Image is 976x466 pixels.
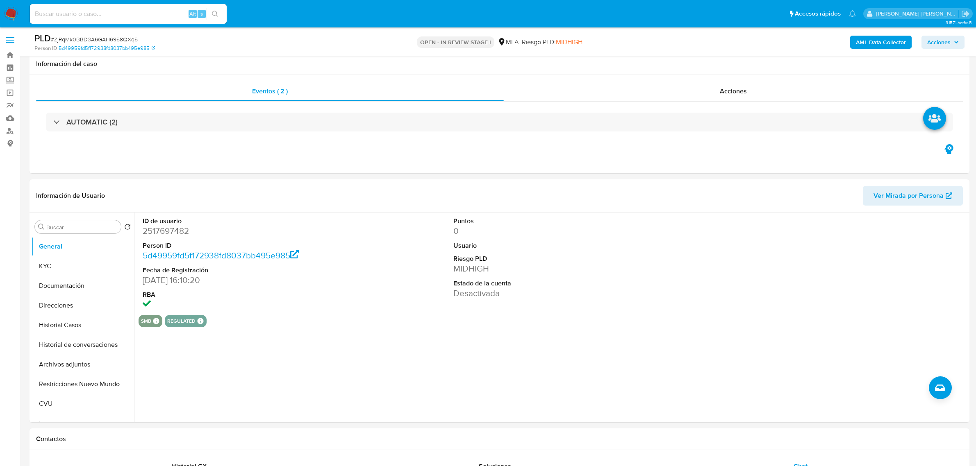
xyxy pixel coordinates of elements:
span: s [200,10,203,18]
button: Items [32,414,134,433]
span: Eventos ( 2 ) [252,86,288,96]
button: CVU [32,394,134,414]
button: Direcciones [32,296,134,315]
dt: Puntos [453,217,653,226]
button: Buscar [38,224,45,230]
a: Notificaciones [849,10,856,17]
span: Ver Mirada por Persona [874,186,944,206]
dt: Usuario [453,241,653,250]
div: MLA [498,38,519,47]
span: # ZjRqMk0BBD3A6GAH6958QXq5 [51,35,138,43]
input: Buscar [46,224,118,231]
dd: 0 [453,225,653,237]
b: AML Data Collector [856,36,906,49]
dd: Desactivada [453,287,653,299]
button: KYC [32,256,134,276]
h1: Información de Usuario [36,192,105,200]
dd: MIDHIGH [453,263,653,274]
button: General [32,237,134,256]
p: mayra.pernia@mercadolibre.com [876,10,959,18]
dt: Fecha de Registración [143,266,342,275]
a: 5d49959fd5f172938fd8037bb495e985 [143,249,299,261]
button: Acciones [921,36,965,49]
h3: AUTOMATIC (2) [66,118,118,127]
dd: 2517697482 [143,225,342,237]
button: AML Data Collector [850,36,912,49]
b: PLD [34,32,51,45]
dt: Person ID [143,241,342,250]
dd: [DATE] 16:10:20 [143,274,342,286]
p: OPEN - IN REVIEW STAGE I [417,36,494,48]
div: AUTOMATIC (2) [46,113,953,131]
button: smb [141,319,151,323]
dt: Riesgo PLD [453,254,653,263]
dt: Estado de la cuenta [453,279,653,288]
span: Riesgo PLD: [522,38,582,47]
a: Salir [961,9,970,18]
button: Ver Mirada por Persona [863,186,963,206]
button: Restricciones Nuevo Mundo [32,374,134,394]
span: Acciones [720,86,747,96]
b: Person ID [34,45,57,52]
button: regulated [167,319,196,323]
a: 5d49959fd5f172938fd8037bb495e985 [59,45,155,52]
button: Documentación [32,276,134,296]
button: search-icon [207,8,223,20]
h1: Contactos [36,435,963,443]
h1: Información del caso [36,60,963,68]
button: Historial Casos [32,315,134,335]
input: Buscar usuario o caso... [30,9,227,19]
dt: ID de usuario [143,217,342,226]
button: Volver al orden por defecto [124,224,131,233]
button: Historial de conversaciones [32,335,134,355]
dt: RBA [143,290,342,299]
button: Archivos adjuntos [32,355,134,374]
span: Alt [189,10,196,18]
span: Accesos rápidos [795,9,841,18]
span: MIDHIGH [556,37,582,47]
span: Acciones [927,36,951,49]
